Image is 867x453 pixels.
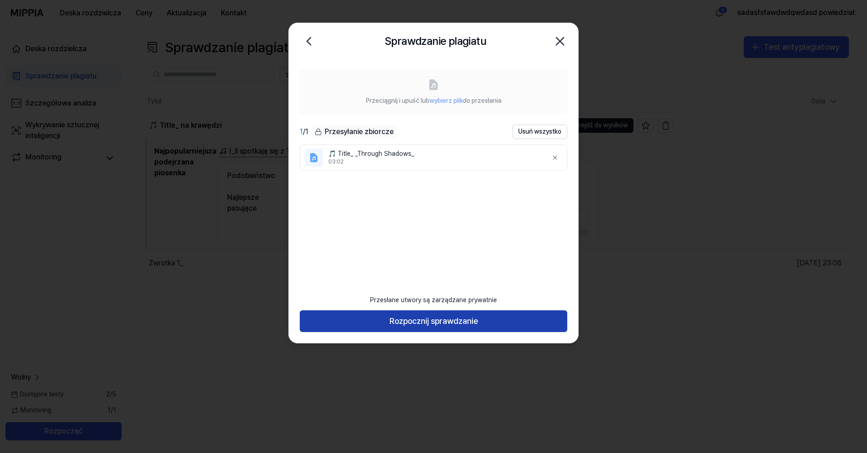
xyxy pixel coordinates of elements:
button: Przesyłanie zbiorcze [312,125,396,139]
div: 🎵 Title_ _Through Shadows_ [328,149,541,159]
button: Usuń wszystko [512,125,567,139]
div: 03:02 [328,158,541,166]
button: Rozpocznij sprawdzanie [300,310,567,332]
div: Przesłane utwory są zarządzane prywatnie [365,290,502,310]
div: / 1 [300,126,308,137]
span: 1 [300,127,303,136]
font: Przesyłanie zbiorcze [325,126,394,137]
h2: Sprawdzanie plagiatu [385,33,486,50]
span: Przeciągnij i upuść lub do przesłania [366,97,502,104]
span: wybierz plik [429,97,463,104]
